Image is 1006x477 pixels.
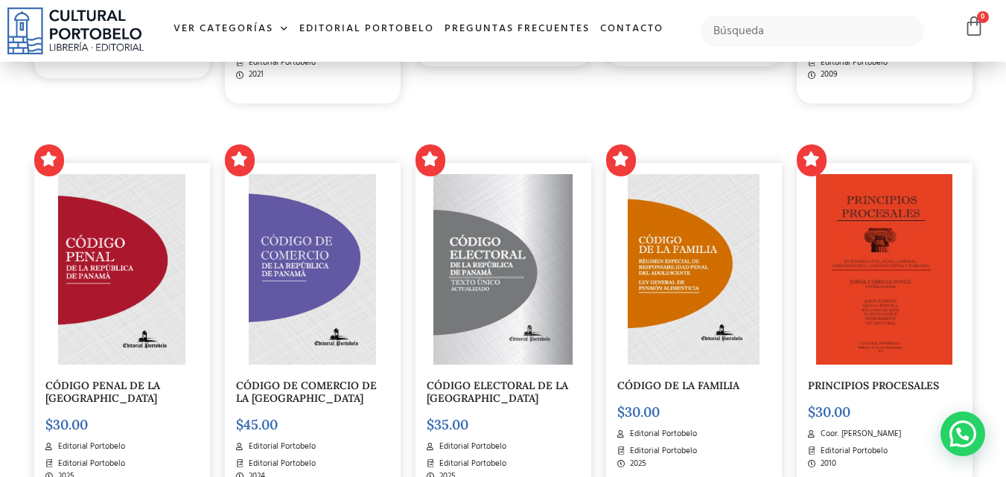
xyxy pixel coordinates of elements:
bdi: 45.00 [236,416,278,433]
span: Editorial Portobelo [626,428,697,441]
a: Editorial Portobelo [294,13,439,45]
span: Editorial Portobelo [817,445,888,458]
a: PRINCIPIOS PROCESALES [808,379,939,392]
span: Editorial Portobelo [626,445,697,458]
span: Editorial Portobelo [436,458,506,470]
span: Editorial Portobelo [436,441,506,453]
span: 2021 [245,68,264,81]
a: CÓDIGO DE LA FAMILIA [617,379,739,392]
a: Ver Categorías [168,13,294,45]
a: Preguntas frecuentes [439,13,595,45]
div: WhatsApp contact [940,412,985,456]
span: Editorial Portobelo [245,458,316,470]
a: 0 [964,16,984,37]
bdi: 30.00 [617,403,660,420]
span: Editorial Portobelo [54,441,125,453]
img: CD-comercio [249,174,376,365]
span: 2025 [626,458,646,470]
img: CD-012-PORTADA-CODIGO-FAMILIA [628,174,760,365]
span: Editorial Portobelo [245,441,316,453]
img: BA115-2.jpg [816,174,952,365]
bdi: 35.00 [427,416,468,433]
span: $ [45,416,53,433]
span: $ [808,403,815,420]
img: CODIGO-PENAL [58,174,185,365]
span: 2010 [817,458,836,470]
span: 2009 [817,68,838,81]
bdi: 30.00 [808,403,850,420]
span: $ [617,403,625,420]
span: $ [427,416,434,433]
input: Búsqueda [701,16,925,47]
span: $ [236,416,243,433]
a: CÓDIGO DE COMERCIO DE LA [GEOGRAPHIC_DATA] [236,379,377,405]
img: COD08-2.jpg [433,174,573,365]
span: 0 [977,11,989,23]
a: CÓDIGO ELECTORAL DE LA [GEOGRAPHIC_DATA] [427,379,568,405]
span: Editorial Portobelo [54,458,125,470]
span: Coor. [PERSON_NAME] [817,428,901,441]
a: Contacto [595,13,669,45]
bdi: 30.00 [45,416,88,433]
a: CÓDIGO PENAL DE LA [GEOGRAPHIC_DATA] [45,379,160,405]
span: Editorial Portobelo [245,57,316,69]
span: Editorial Portobelo [817,57,888,69]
